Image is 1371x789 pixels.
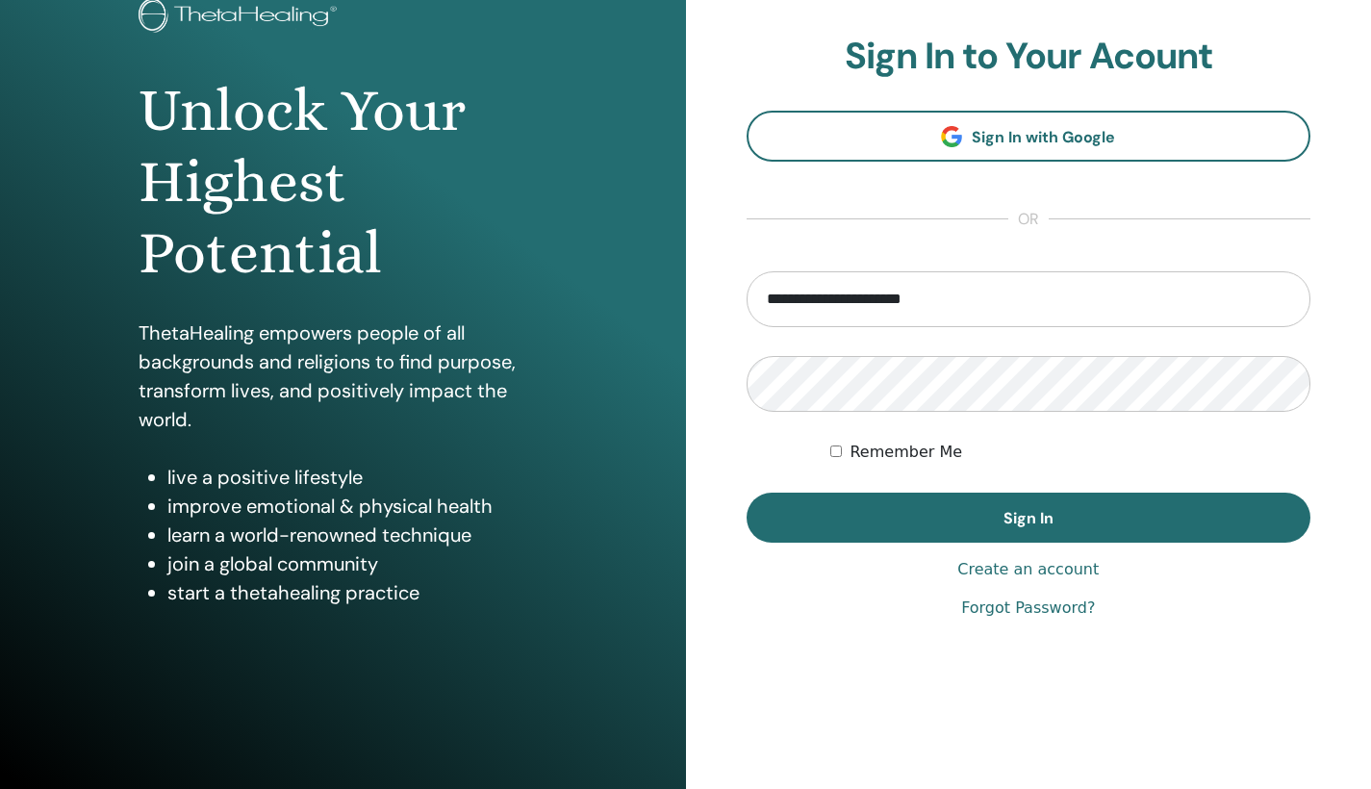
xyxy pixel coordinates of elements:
[167,463,547,492] li: live a positive lifestyle
[972,127,1115,147] span: Sign In with Google
[167,578,547,607] li: start a thetahealing practice
[139,318,547,434] p: ThetaHealing empowers people of all backgrounds and religions to find purpose, transform lives, a...
[747,493,1311,543] button: Sign In
[957,558,1099,581] a: Create an account
[850,441,962,464] label: Remember Me
[139,75,547,290] h1: Unlock Your Highest Potential
[167,549,547,578] li: join a global community
[747,35,1311,79] h2: Sign In to Your Acount
[1003,508,1054,528] span: Sign In
[830,441,1310,464] div: Keep me authenticated indefinitely or until I manually logout
[747,111,1311,162] a: Sign In with Google
[961,597,1095,620] a: Forgot Password?
[1008,208,1049,231] span: or
[167,521,547,549] li: learn a world-renowned technique
[167,492,547,521] li: improve emotional & physical health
